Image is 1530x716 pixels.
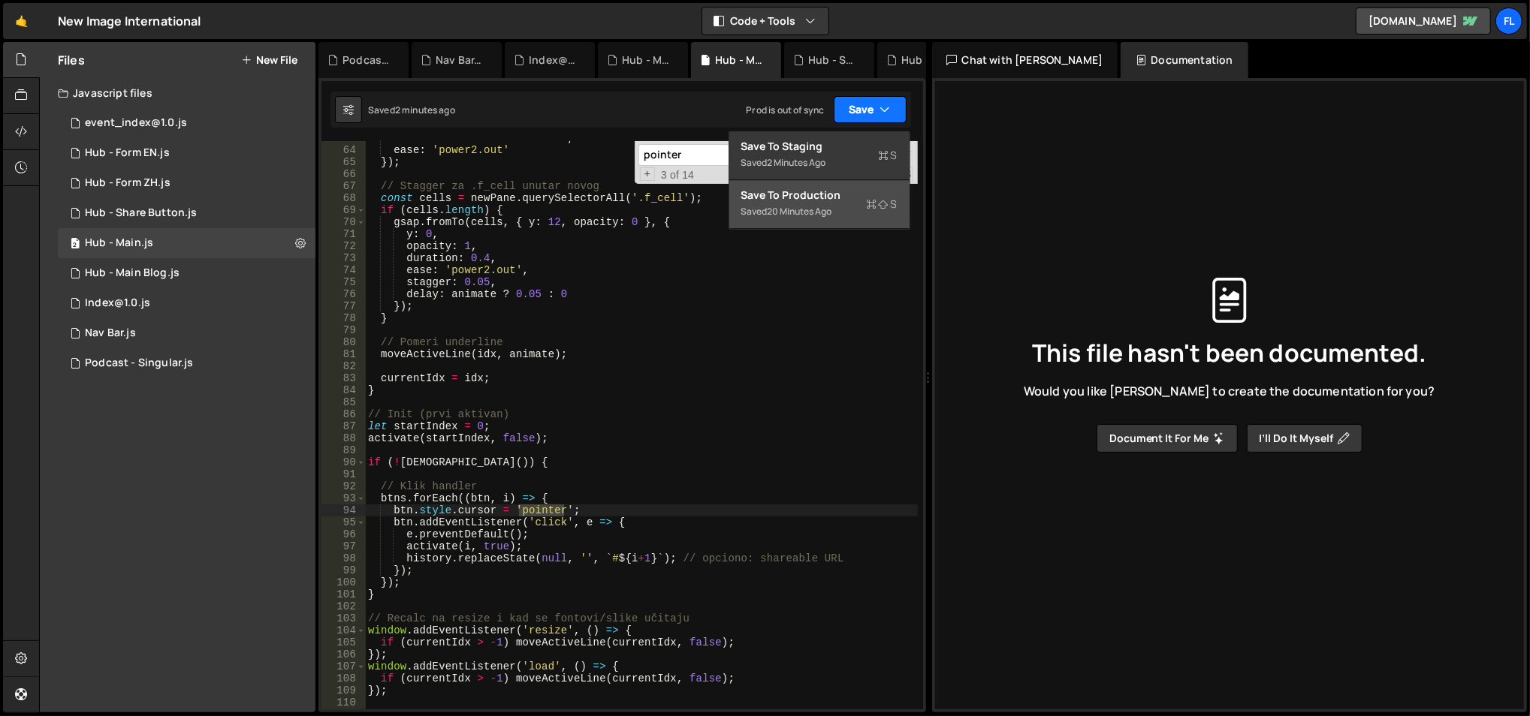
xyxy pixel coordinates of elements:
[321,180,366,192] div: 67
[321,432,366,444] div: 88
[321,312,366,324] div: 78
[321,684,366,696] div: 109
[901,53,949,68] div: Hub - Form EN.js
[321,252,366,264] div: 73
[3,3,40,39] a: 🤙
[321,588,366,600] div: 101
[321,480,366,492] div: 92
[321,348,366,360] div: 81
[321,696,366,708] div: 110
[85,116,187,130] div: event_index@1.0.js
[1024,383,1435,399] span: Would you like [PERSON_NAME] to create the documentation for you?
[58,168,315,198] div: 15795/47675.js
[71,239,80,251] span: 2
[321,648,366,660] div: 106
[321,624,366,636] div: 104
[729,131,910,180] button: Save to StagingS Saved2 minutes ago
[58,52,85,68] h2: Files
[321,228,366,240] div: 71
[321,456,366,468] div: 90
[321,636,366,648] div: 105
[321,372,366,384] div: 83
[321,216,366,228] div: 70
[321,156,366,168] div: 65
[321,408,366,420] div: 86
[321,384,366,396] div: 84
[321,564,366,576] div: 99
[58,228,315,258] div: 15795/46323.js
[321,240,366,252] div: 72
[58,318,315,348] div: Nav Bar.js
[321,672,366,684] div: 108
[321,168,366,180] div: 66
[85,266,180,280] div: Hub - Main Blog.js
[741,139,898,154] div: Save to Staging
[321,300,366,312] div: 77
[58,348,315,378] div: Podcast - Singular.js
[321,192,366,204] div: 68
[741,154,898,172] div: Saved
[867,197,898,212] span: S
[321,288,366,300] div: 76
[702,8,828,35] button: Code + Tools
[1247,424,1363,453] button: I’ll do it myself
[834,96,907,123] button: Save
[904,167,913,182] span: Search In Selection
[321,264,366,276] div: 74
[321,360,366,372] div: 82
[640,167,656,181] span: Toggle Replace mode
[85,176,171,190] div: Hub - Form ZH.js
[85,296,150,310] div: Index@1.0.js
[58,138,315,168] div: 15795/47676.js
[729,180,910,229] button: Save to ProductionS Saved20 minutes ago
[741,203,898,221] div: Saved
[622,53,670,68] div: Hub - Main Blog.js
[58,12,201,30] div: New Image International
[529,53,577,68] div: Index@1.0.js
[321,444,366,456] div: 89
[321,612,366,624] div: 103
[321,144,366,156] div: 64
[1356,8,1491,35] a: [DOMAIN_NAME]
[85,146,170,160] div: Hub - Form EN.js
[1121,42,1248,78] div: Documentation
[321,324,366,336] div: 79
[321,516,366,528] div: 95
[321,576,366,588] div: 100
[1097,424,1238,453] button: Document it for me
[40,78,315,108] div: Javascript files
[321,540,366,552] div: 97
[321,396,366,408] div: 85
[1495,8,1522,35] a: Fl
[932,42,1118,78] div: Chat with [PERSON_NAME]
[321,528,366,540] div: 96
[58,108,315,138] div: 15795/42190.js
[638,144,827,166] input: Search for
[436,53,484,68] div: Nav Bar.js
[241,54,297,66] button: New File
[321,660,366,672] div: 107
[768,205,832,218] div: 20 minutes ago
[321,468,366,480] div: 91
[1032,341,1426,365] span: This file hasn't been documented.
[343,53,391,68] div: Podcast - Singular.js
[655,169,700,181] span: 3 of 14
[321,336,366,348] div: 80
[768,156,826,169] div: 2 minutes ago
[746,104,824,116] div: Prod is out of sync
[321,420,366,432] div: 87
[741,188,898,203] div: Save to Production
[321,276,366,288] div: 75
[321,504,366,516] div: 94
[321,204,366,216] div: 69
[58,198,315,228] div: 15795/47629.js
[808,53,856,68] div: Hub - Share Button.js
[85,206,197,220] div: Hub - Share Button.js
[395,104,455,116] div: 2 minutes ago
[321,600,366,612] div: 102
[85,236,153,250] div: Hub - Main.js
[321,552,366,564] div: 98
[85,326,136,340] div: Nav Bar.js
[715,53,763,68] div: Hub - Main.js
